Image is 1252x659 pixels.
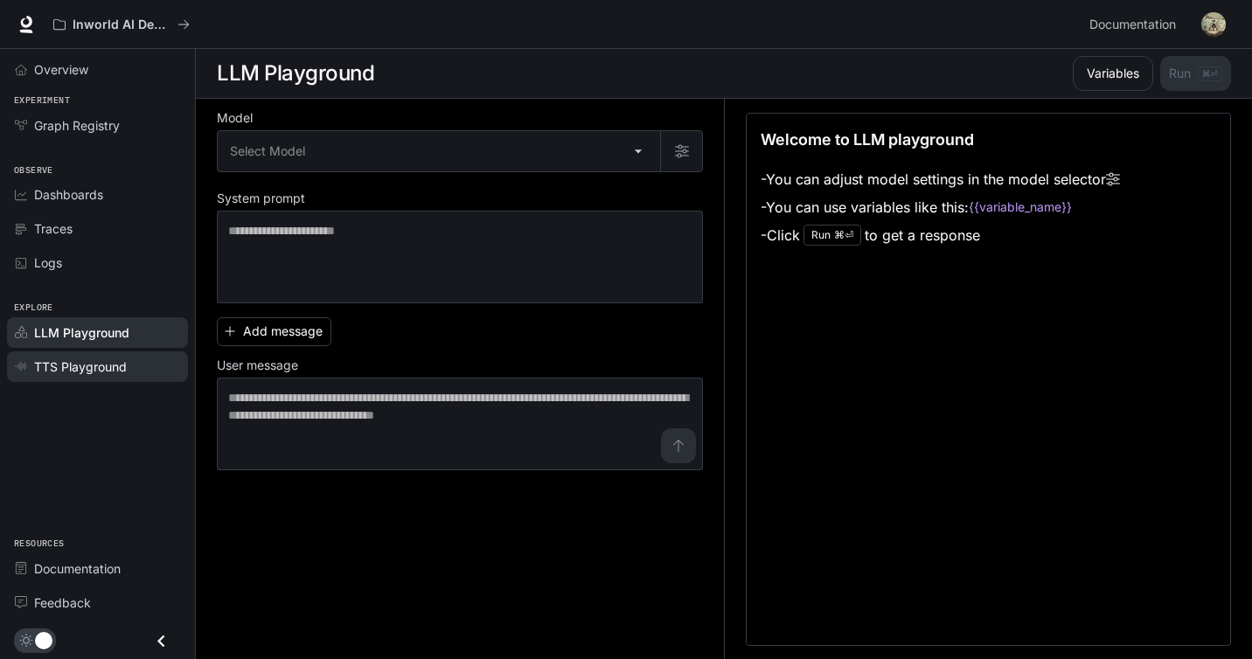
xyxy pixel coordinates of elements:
[761,193,1120,221] li: - You can use variables like this:
[34,253,62,272] span: Logs
[142,623,181,659] button: Close drawer
[35,630,52,649] span: Dark mode toggle
[73,17,170,32] p: Inworld AI Demos
[834,230,853,240] p: ⌘⏎
[217,112,253,124] p: Model
[7,247,188,278] a: Logs
[7,179,188,210] a: Dashboards
[34,357,127,376] span: TTS Playground
[218,131,660,171] div: Select Model
[7,587,188,618] a: Feedback
[1201,12,1226,37] img: User avatar
[217,56,374,91] h1: LLM Playground
[969,198,1072,216] code: {{variable_name}}
[761,221,1120,249] li: - Click to get a response
[34,559,121,578] span: Documentation
[34,219,73,238] span: Traces
[34,60,88,79] span: Overview
[761,165,1120,193] li: - You can adjust model settings in the model selector
[761,128,974,151] p: Welcome to LLM playground
[1196,7,1231,42] button: User avatar
[1073,56,1153,91] button: Variables
[217,359,298,371] p: User message
[34,323,129,342] span: LLM Playground
[7,213,188,244] a: Traces
[7,351,188,382] a: TTS Playground
[803,225,861,246] div: Run
[7,317,188,348] a: LLM Playground
[45,7,198,42] button: All workspaces
[7,110,188,141] a: Graph Registry
[34,116,120,135] span: Graph Registry
[1089,14,1176,36] span: Documentation
[1082,7,1189,42] a: Documentation
[217,317,331,346] button: Add message
[7,553,188,584] a: Documentation
[34,185,103,204] span: Dashboards
[7,54,188,85] a: Overview
[34,593,91,612] span: Feedback
[230,142,305,160] span: Select Model
[217,192,305,205] p: System prompt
